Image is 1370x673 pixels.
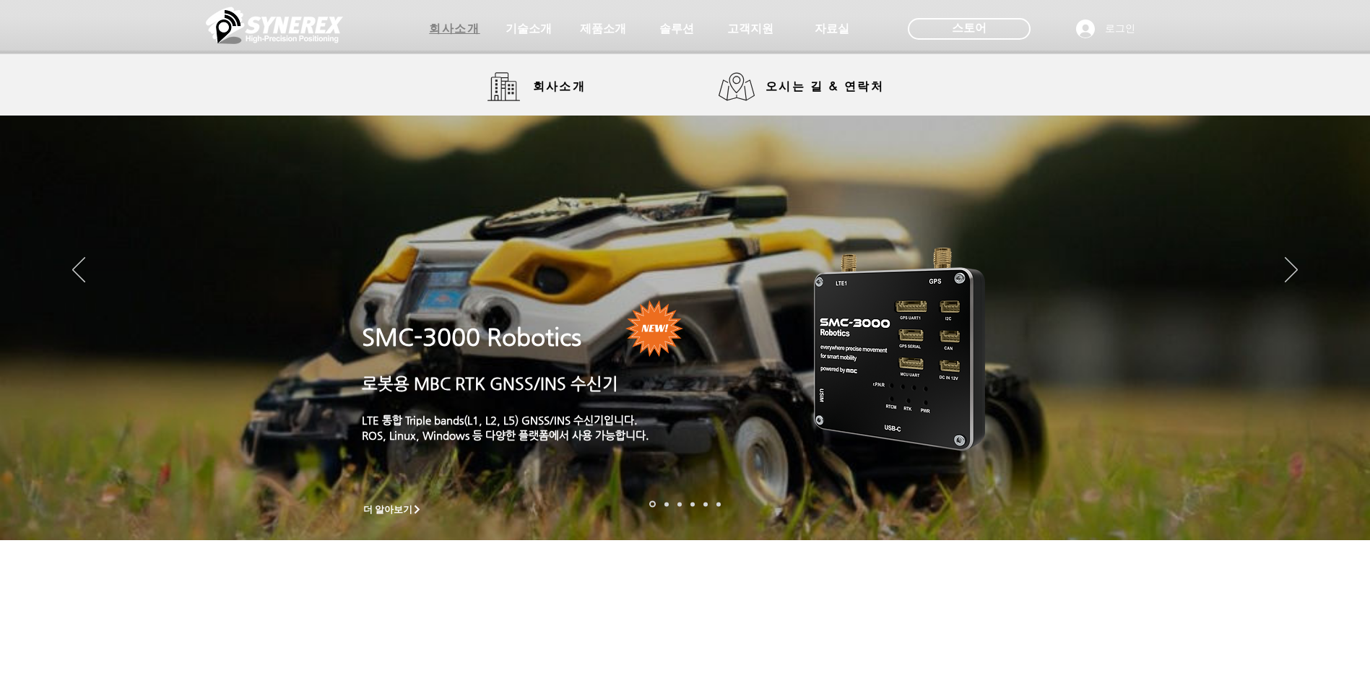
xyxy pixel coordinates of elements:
[1066,15,1145,43] button: 로그인
[1100,22,1140,36] span: 로그인
[419,14,491,43] a: 회사소개
[493,14,565,43] a: 기술소개
[429,22,480,37] span: 회사소개
[649,501,656,508] a: 로봇- SMC 2000
[659,22,694,37] span: 솔루션
[506,22,552,37] span: 기술소개
[727,22,773,37] span: 고객지원
[1285,257,1298,285] button: 다음
[719,72,896,101] a: 오시는 길 & 연락처
[533,79,586,95] span: 회사소개
[690,502,695,506] a: 자율주행
[908,18,1031,40] div: 스토어
[72,257,85,285] button: 이전
[766,79,884,95] span: 오시는 길 & 연락처
[664,502,669,506] a: 드론 8 - SMC 2000
[641,14,713,43] a: 솔루션
[716,502,721,506] a: 정밀농업
[794,226,1007,468] img: KakaoTalk_20241224_155801212.png
[815,22,849,37] span: 자료실
[206,4,343,47] img: 씨너렉스_White_simbol_대지 1.png
[714,14,786,43] a: 고객지원
[357,500,429,518] a: 더 알아보기
[567,14,639,43] a: 제품소개
[362,324,581,351] a: SMC-3000 Robotics
[703,502,708,506] a: 로봇
[362,414,638,426] a: LTE 통합 Triple bands(L1, L2, L5) GNSS/INS 수신기입니다.
[362,374,618,393] a: 로봇용 MBC RTK GNSS/INS 수신기
[796,14,868,43] a: 자료실
[677,502,682,506] a: 측량 IoT
[1204,611,1370,673] iframe: Wix Chat
[362,429,649,441] a: ROS, Linux, Windows 등 다양한 플랫폼에서 사용 가능합니다.
[487,72,596,101] a: 회사소개
[952,20,987,36] span: 스토어
[645,501,725,508] nav: 슬라이드
[363,503,413,516] span: 더 알아보기
[580,22,626,37] span: 제품소개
